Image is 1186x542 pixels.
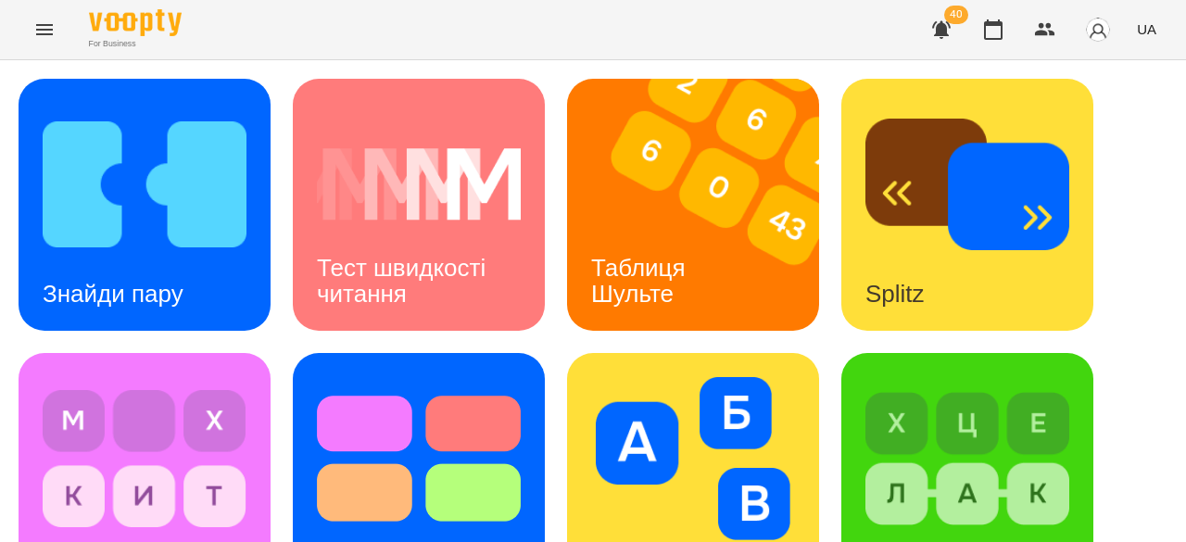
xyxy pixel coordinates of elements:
button: UA [1129,12,1164,46]
img: Знайди слово [865,377,1069,540]
span: 40 [944,6,968,24]
h3: Таблиця Шульте [591,254,692,307]
a: Таблиця ШультеТаблиця Шульте [567,79,819,331]
img: Знайди пару [43,103,246,266]
button: Menu [22,7,67,52]
img: Voopty Logo [89,9,182,36]
span: UA [1137,19,1156,39]
a: Тест швидкості читанняТест швидкості читання [293,79,545,331]
img: Тест швидкості читання [317,103,521,266]
h3: Знайди пару [43,280,183,308]
img: avatar_s.png [1085,17,1111,43]
img: Алфавіт [591,377,795,540]
a: SplitzSplitz [841,79,1093,331]
a: Знайди паруЗнайди пару [19,79,271,331]
img: Тест Струпа [317,377,521,540]
img: Таблиця Шульте [567,79,842,331]
h3: Тест швидкості читання [317,254,492,307]
h3: Splitz [865,280,925,308]
img: Splitz [865,103,1069,266]
img: Філворди [43,377,246,540]
span: For Business [89,38,182,50]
